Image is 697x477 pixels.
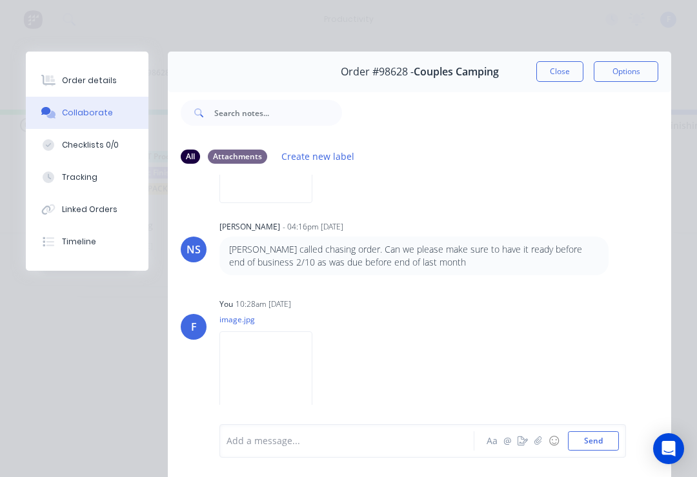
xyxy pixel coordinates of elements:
button: Collaborate [26,97,148,129]
span: Couples Camping [414,66,499,78]
span: Order #98628 - [341,66,414,78]
button: Options [594,61,658,82]
button: Aa [484,433,500,449]
div: Linked Orders [62,204,117,215]
div: Checklists 0/0 [62,139,119,151]
div: [PERSON_NAME] [219,221,280,233]
div: NS [187,242,201,257]
button: Order details [26,64,148,97]
button: Tracking [26,161,148,193]
button: @ [500,433,515,449]
div: Attachments [208,150,267,164]
button: Send [568,431,619,451]
div: Order details [62,75,117,86]
div: All [181,150,200,164]
button: Checklists 0/0 [26,129,148,161]
div: Open Intercom Messenger [653,433,684,464]
button: Timeline [26,226,148,258]
div: - 04:16pm [DATE] [283,221,343,233]
button: ☺ [546,433,561,449]
div: F [191,319,197,335]
input: Search notes... [214,100,342,126]
div: Collaborate [62,107,113,119]
button: Linked Orders [26,193,148,226]
p: image.jpg [219,314,325,325]
button: Close [536,61,583,82]
div: You [219,298,233,310]
div: Timeline [62,236,96,248]
div: 10:28am [DATE] [236,298,291,310]
p: [PERSON_NAME] called chasing order. Can we please make sure to have it ready before end of busine... [229,243,599,269]
button: Create new label [275,148,361,165]
div: Tracking [62,171,97,183]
